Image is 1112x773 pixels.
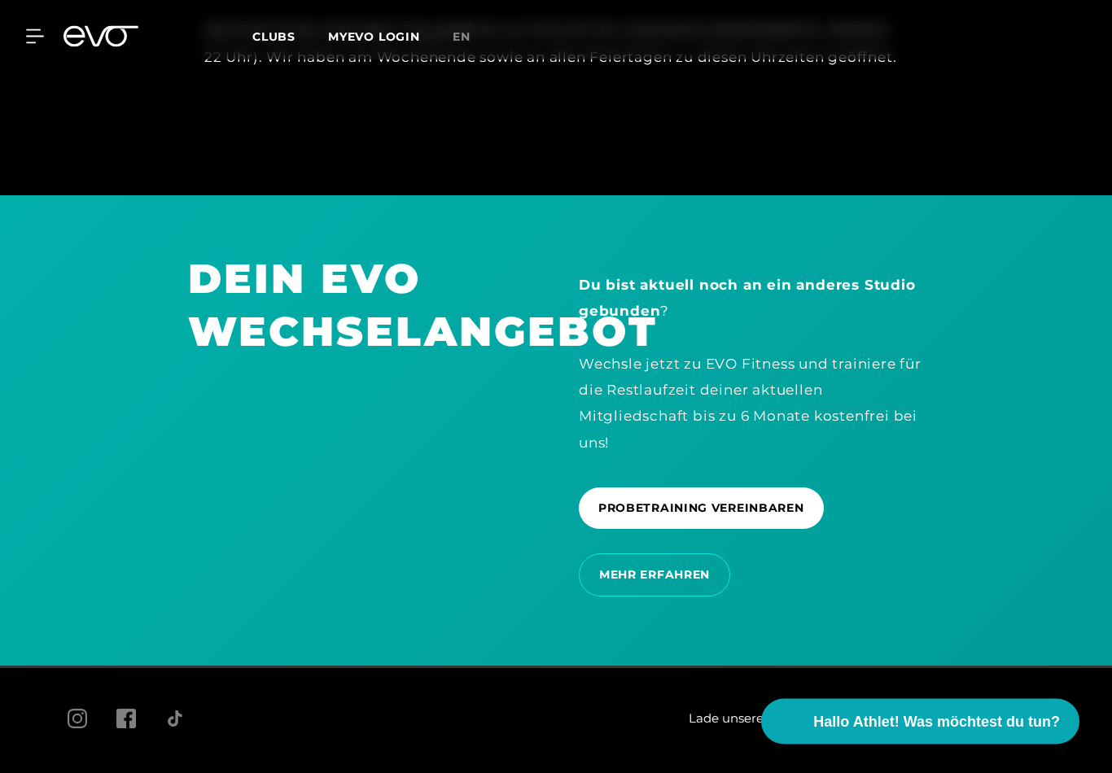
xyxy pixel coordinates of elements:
[453,28,490,46] a: en
[599,567,710,584] span: MEHR ERFAHREN
[252,28,328,44] a: Clubs
[761,699,1079,745] button: Hallo Athlet! Was möchtest du tun?
[598,500,804,518] span: PROBETRAINING VEREINBAREN
[579,277,916,320] strong: Du bist aktuell noch an ein anderes Studio gebunden
[689,710,849,729] span: Lade unsere App herunter
[328,29,420,44] a: MYEVO LOGIN
[579,476,830,542] a: PROBETRAINING VEREINBAREN
[188,253,533,359] h1: DEIN EVO WECHSELANGEBOT
[453,29,471,44] span: en
[579,273,924,456] div: ? Wechsle jetzt zu EVO Fitness und trainiere für die Restlaufzeit deiner aktuellen Mitgliedschaft...
[813,711,1060,733] span: Hallo Athlet! Was möchtest du tun?
[579,542,737,609] a: MEHR ERFAHREN
[252,29,296,44] span: Clubs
